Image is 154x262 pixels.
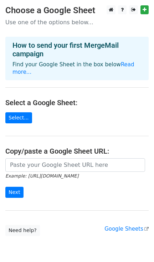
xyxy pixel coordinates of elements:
[12,41,142,58] h4: How to send your first MergeMail campaign
[12,61,142,76] p: Find your Google Sheet in the box below
[12,61,134,75] a: Read more...
[5,173,78,179] small: Example: [URL][DOMAIN_NAME]
[5,147,149,155] h4: Copy/paste a Google Sheet URL:
[5,187,24,198] input: Next
[5,225,40,236] a: Need help?
[5,5,149,16] h3: Choose a Google Sheet
[104,226,149,232] a: Google Sheets
[5,98,149,107] h4: Select a Google Sheet:
[5,19,149,26] p: Use one of the options below...
[5,112,32,123] a: Select...
[5,158,145,172] input: Paste your Google Sheet URL here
